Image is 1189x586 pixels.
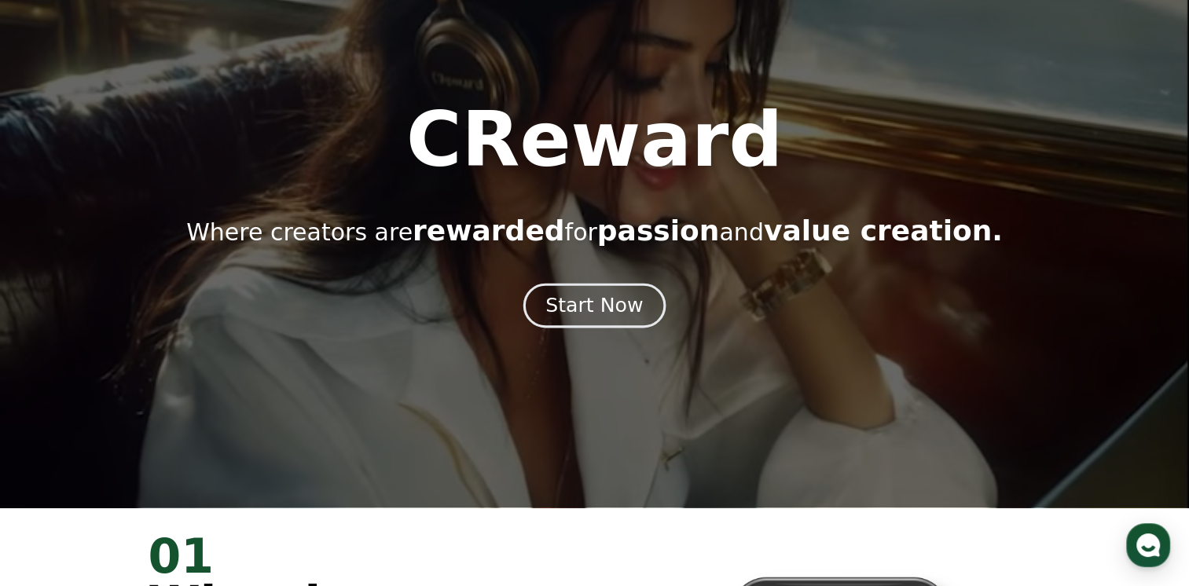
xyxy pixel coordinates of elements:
a: Messages [104,456,203,495]
span: rewarded [413,214,564,247]
span: Settings [233,479,271,492]
div: 01 [149,533,576,580]
span: Messages [130,480,177,493]
a: Start Now [527,300,662,315]
span: passion [597,214,720,247]
h1: CReward [406,102,783,178]
span: value creation. [764,214,1003,247]
button: Start Now [523,284,666,328]
a: Home [5,456,104,495]
span: Home [40,479,68,492]
a: Settings [203,456,302,495]
div: Start Now [545,292,643,319]
p: Where creators are for and [186,215,1003,247]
